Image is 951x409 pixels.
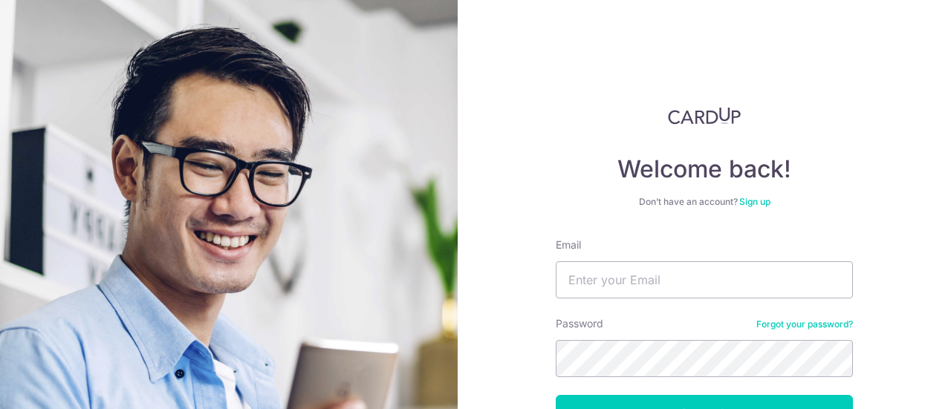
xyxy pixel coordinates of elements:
[556,261,853,298] input: Enter your Email
[556,238,581,252] label: Email
[739,196,770,207] a: Sign up
[556,316,603,331] label: Password
[556,196,853,208] div: Don’t have an account?
[756,318,853,330] a: Forgot your password?
[556,154,853,184] h4: Welcome back!
[668,107,741,125] img: CardUp Logo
